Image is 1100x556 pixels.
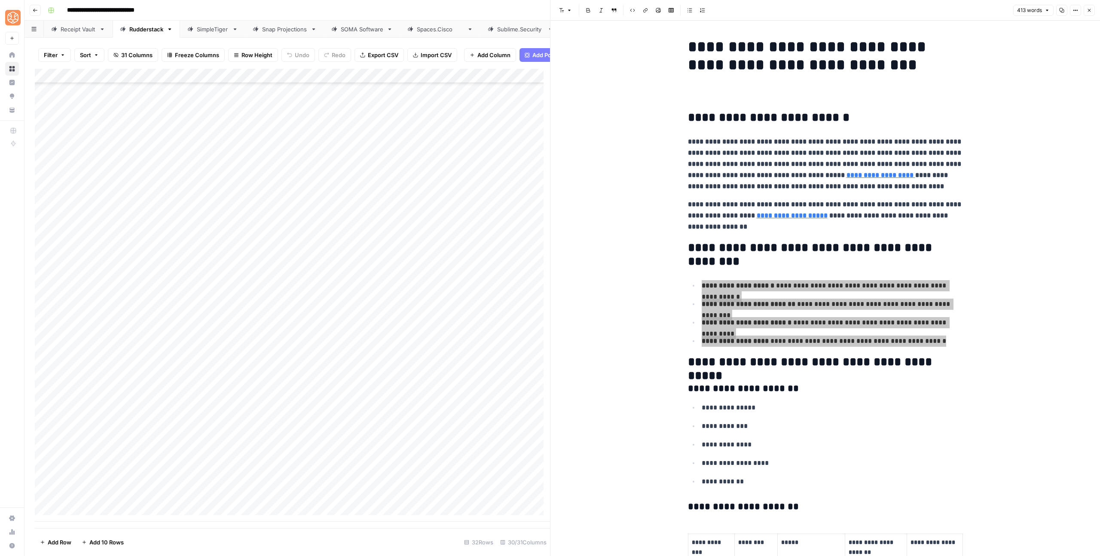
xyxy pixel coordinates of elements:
[477,51,510,59] span: Add Column
[129,25,163,34] div: Rudderstack
[324,21,400,38] a: SOMA Software
[497,25,544,34] div: [DOMAIN_NAME]
[241,51,272,59] span: Row Height
[74,48,104,62] button: Sort
[5,525,19,539] a: Usage
[354,48,404,62] button: Export CSV
[368,51,398,59] span: Export CSV
[5,539,19,553] button: Help + Support
[5,62,19,76] a: Browse
[175,51,219,59] span: Freeze Columns
[480,21,561,38] a: [DOMAIN_NAME]
[262,25,307,34] div: Snap Projections
[318,48,351,62] button: Redo
[197,25,229,34] div: SimpleTiger
[44,51,58,59] span: Filter
[89,538,124,547] span: Add 10 Rows
[80,51,91,59] span: Sort
[5,48,19,62] a: Home
[48,538,71,547] span: Add Row
[497,535,550,549] div: 30/31 Columns
[295,51,309,59] span: Undo
[35,535,76,549] button: Add Row
[5,7,19,28] button: Workspace: SimpleTiger
[5,76,19,89] a: Insights
[1017,6,1042,14] span: 413 words
[61,25,96,34] div: Receipt Vault
[332,51,345,59] span: Redo
[5,10,21,25] img: SimpleTiger Logo
[1013,5,1054,16] button: 413 words
[5,89,19,103] a: Opportunities
[121,51,153,59] span: 31 Columns
[44,21,113,38] a: Receipt Vault
[108,48,158,62] button: 31 Columns
[421,51,452,59] span: Import CSV
[532,51,579,59] span: Add Power Agent
[38,48,71,62] button: Filter
[162,48,225,62] button: Freeze Columns
[5,103,19,117] a: Your Data
[113,21,180,38] a: Rudderstack
[180,21,245,38] a: SimpleTiger
[464,48,516,62] button: Add Column
[76,535,129,549] button: Add 10 Rows
[341,25,383,34] div: SOMA Software
[400,21,480,38] a: [DOMAIN_NAME]
[5,511,19,525] a: Settings
[407,48,457,62] button: Import CSV
[228,48,278,62] button: Row Height
[519,48,584,62] button: Add Power Agent
[461,535,497,549] div: 32 Rows
[245,21,324,38] a: Snap Projections
[417,25,464,34] div: [DOMAIN_NAME]
[281,48,315,62] button: Undo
